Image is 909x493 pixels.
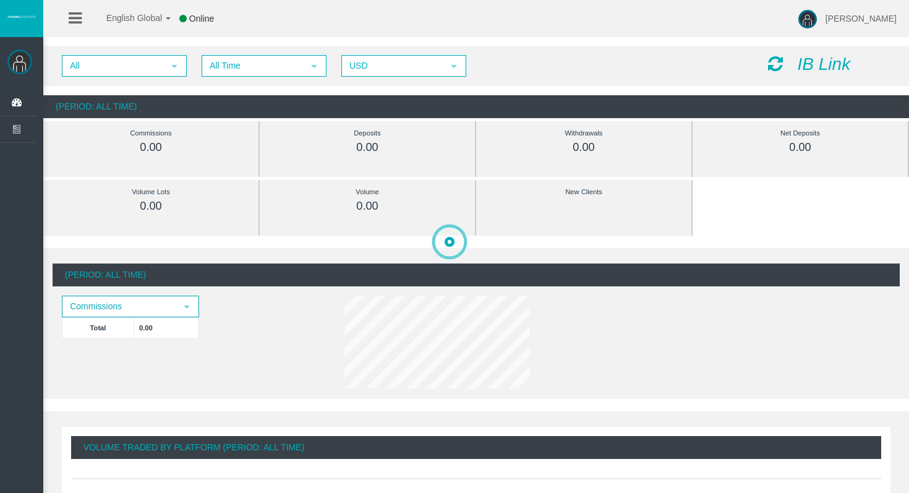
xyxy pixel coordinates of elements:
[720,140,880,155] div: 0.00
[71,126,231,140] div: Commissions
[134,317,198,338] td: 0.00
[203,56,303,75] span: All Time
[71,199,231,213] div: 0.00
[169,61,179,71] span: select
[189,14,214,24] span: Online
[288,199,447,213] div: 0.00
[90,13,162,23] span: English Global
[343,56,443,75] span: USD
[62,317,134,338] td: Total
[63,297,176,316] span: Commissions
[182,302,192,312] span: select
[53,264,900,286] div: (Period: All Time)
[798,10,817,28] img: user-image
[309,61,319,71] span: select
[6,14,37,19] img: logo.svg
[449,61,459,71] span: select
[504,185,664,199] div: New Clients
[826,14,897,24] span: [PERSON_NAME]
[288,140,447,155] div: 0.00
[288,126,447,140] div: Deposits
[504,126,664,140] div: Withdrawals
[43,95,909,118] div: (Period: All Time)
[71,185,231,199] div: Volume Lots
[720,126,880,140] div: Net Deposits
[504,140,664,155] div: 0.00
[798,54,851,74] i: IB Link
[71,436,881,459] div: Volume Traded By Platform (Period: All Time)
[288,185,447,199] div: Volume
[63,56,163,75] span: All
[768,55,783,72] i: Reload Dashboard
[71,140,231,155] div: 0.00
